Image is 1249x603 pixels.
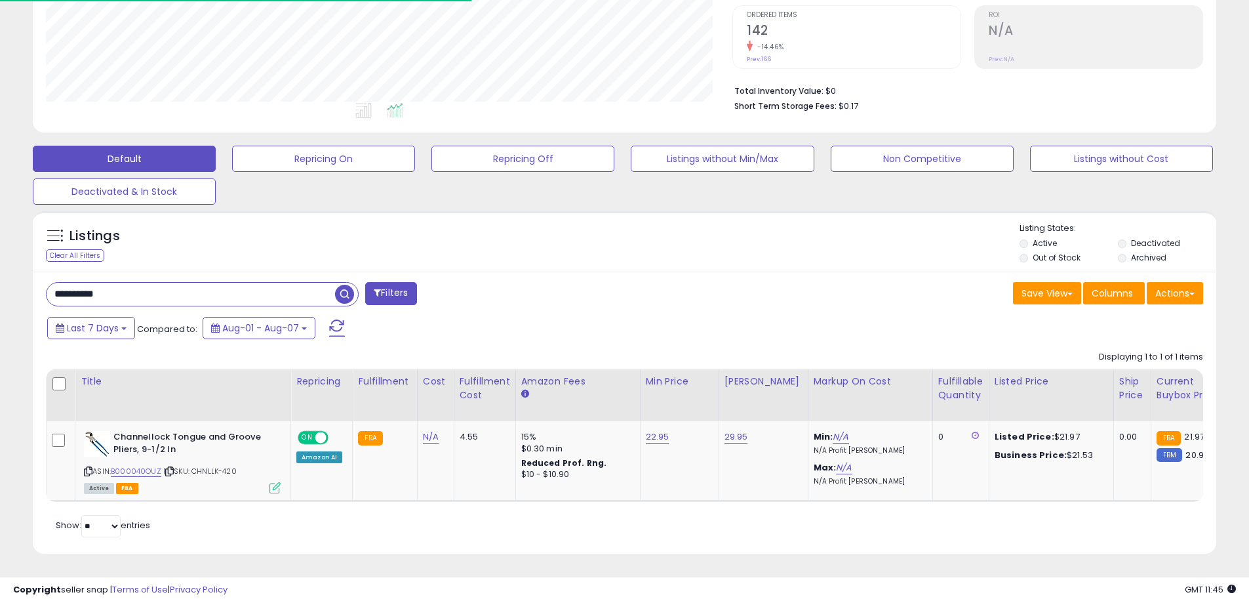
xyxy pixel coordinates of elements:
a: 22.95 [646,430,669,444]
th: The percentage added to the cost of goods (COGS) that forms the calculator for Min & Max prices. [808,369,932,421]
b: Max: [814,461,837,474]
li: $0 [734,82,1193,98]
div: Title [81,375,285,388]
button: Repricing Off [431,146,614,172]
b: Reduced Prof. Rng. [521,457,607,468]
small: Prev: N/A [989,55,1014,63]
h2: N/A [989,23,1202,41]
div: Fulfillment Cost [460,375,510,402]
div: Current Buybox Price [1157,375,1224,402]
div: 15% [521,431,630,443]
div: $21.97 [995,431,1103,443]
button: Listings without Cost [1030,146,1213,172]
span: All listings currently available for purchase on Amazon [84,483,114,494]
div: Fulfillment [358,375,411,388]
span: ROI [989,12,1202,19]
button: Listings without Min/Max [631,146,814,172]
b: Min: [814,430,833,443]
div: Clear All Filters [46,249,104,262]
span: Show: entries [56,519,150,531]
div: Displaying 1 to 1 of 1 items [1099,351,1203,364]
button: Actions [1147,282,1203,304]
span: ON [299,432,315,444]
div: Cost [423,375,448,388]
span: Last 7 Days [67,322,119,335]
button: Deactivated & In Stock [33,178,216,205]
button: Repricing On [232,146,415,172]
span: $0.17 [839,100,858,112]
span: FBA [116,483,138,494]
a: Privacy Policy [170,583,228,596]
span: Aug-01 - Aug-07 [222,322,299,335]
div: Markup on Cost [814,375,927,388]
div: $21.53 [995,449,1103,461]
small: -14.46% [753,42,784,52]
small: FBM [1157,448,1182,462]
small: FBA [1157,431,1181,446]
p: Listing States: [1020,222,1216,235]
a: N/A [836,461,852,474]
h5: Listings [69,227,120,245]
label: Active [1033,238,1057,249]
div: 0 [938,431,979,443]
b: Business Price: [995,449,1067,461]
strong: Copyright [13,583,61,596]
span: OFF [327,432,347,444]
button: Default [33,146,216,172]
button: Aug-01 - Aug-07 [203,317,315,339]
span: 20.99 [1185,449,1209,461]
span: | SKU: CHNLLK-420 [163,466,237,476]
label: Deactivated [1131,238,1180,249]
p: N/A Profit [PERSON_NAME] [814,446,922,455]
p: N/A Profit [PERSON_NAME] [814,477,922,486]
b: Total Inventory Value: [734,85,823,96]
label: Out of Stock [1033,252,1080,263]
div: Amazon Fees [521,375,635,388]
span: Columns [1092,287,1133,300]
div: seller snap | | [13,584,228,596]
small: FBA [358,431,382,446]
button: Last 7 Days [47,317,135,339]
div: $0.30 min [521,443,630,455]
small: Amazon Fees. [521,388,529,400]
div: Fulfillable Quantity [938,375,983,402]
span: 2025-08-15 11:45 GMT [1185,583,1236,596]
b: Listed Price: [995,430,1054,443]
span: Ordered Items [747,12,961,19]
a: B000040OUZ [111,466,161,477]
div: 4.55 [460,431,506,443]
img: 31v+H1neHdL._SL40_.jpg [84,431,110,457]
div: $10 - $10.90 [521,469,630,480]
label: Archived [1131,252,1166,263]
div: Listed Price [995,375,1108,388]
div: 0.00 [1119,431,1141,443]
span: Compared to: [137,323,197,335]
div: [PERSON_NAME] [724,375,803,388]
a: 29.95 [724,430,748,444]
div: Repricing [296,375,347,388]
a: N/A [423,430,439,444]
div: Ship Price [1119,375,1145,402]
button: Non Competitive [831,146,1014,172]
small: Prev: 166 [747,55,771,63]
button: Save View [1013,282,1081,304]
h2: 142 [747,23,961,41]
a: Terms of Use [112,583,168,596]
a: N/A [833,430,848,444]
b: Channellock Tongue and Groove Pliers, 9-1/2 In [113,431,273,459]
button: Filters [365,282,416,305]
div: Min Price [646,375,713,388]
b: Short Term Storage Fees: [734,100,837,112]
div: ASIN: [84,431,281,492]
div: Amazon AI [296,451,342,463]
span: 21.97 [1184,430,1204,443]
button: Columns [1083,282,1145,304]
